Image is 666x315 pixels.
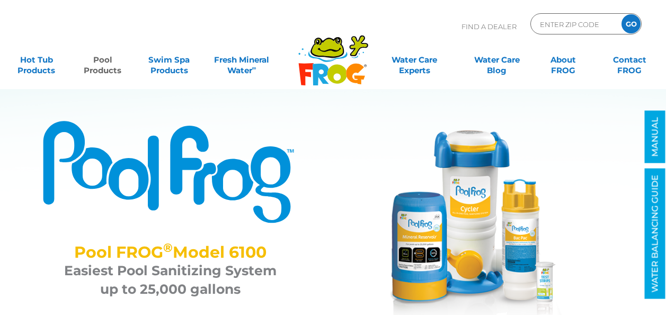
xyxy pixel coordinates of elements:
p: Find A Dealer [461,13,517,40]
a: Fresh MineralWater∞ [210,49,274,71]
a: PoolProducts [77,49,128,71]
a: AboutFROG [537,49,589,71]
img: Frog Products Logo [292,21,374,86]
a: MANUAL [645,111,665,163]
a: Hot TubProducts [11,49,62,71]
a: WATER BALANCING GUIDE [645,169,665,299]
sup: ∞ [252,64,256,72]
input: GO [621,14,641,33]
sup: ® [163,240,173,255]
a: Water CareBlog [471,49,522,71]
h3: Easiest Pool Sanitizing System up to 25,000 gallons [55,261,286,299]
a: Swim SpaProducts [143,49,194,71]
a: Water CareExperts [372,49,456,71]
h2: Pool FROG Model 6100 [55,243,286,261]
a: ContactFROG [604,49,655,71]
img: Product Logo [42,119,299,224]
